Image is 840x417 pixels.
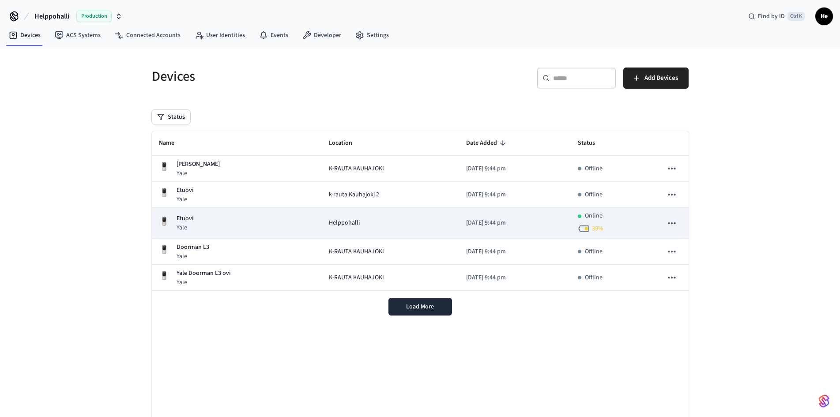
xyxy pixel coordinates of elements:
[177,214,194,223] p: Etuovi
[466,218,564,228] p: [DATE] 9:44 pm
[159,188,170,198] img: Yale Assure Touchscreen Wifi Smart Lock, Satin Nickel, Front
[159,162,170,172] img: Yale Assure Touchscreen Wifi Smart Lock, Satin Nickel, Front
[585,247,603,256] p: Offline
[2,27,48,43] a: Devices
[152,131,689,291] table: sticky table
[623,68,689,89] button: Add Devices
[177,278,231,287] p: Yale
[177,243,209,252] p: Doorman L3
[787,12,805,21] span: Ctrl K
[466,164,564,173] p: [DATE] 9:44 pm
[177,186,194,195] p: Etuovi
[177,269,231,278] p: Yale Doorman L3 ovi
[348,27,396,43] a: Settings
[585,190,603,199] p: Offline
[585,273,603,282] p: Offline
[592,224,603,233] span: 39 %
[177,223,194,232] p: Yale
[159,244,170,255] img: Yale Assure Touchscreen Wifi Smart Lock, Satin Nickel, Front
[329,247,384,256] span: K-RAUTA KAUHAJOKI
[466,136,509,150] span: Date Added
[48,27,108,43] a: ACS Systems
[329,218,360,228] span: Helppohalli
[578,136,606,150] span: Status
[159,270,170,281] img: Yale Assure Touchscreen Wifi Smart Lock, Satin Nickel, Front
[741,8,812,24] div: Find by IDCtrl K
[466,190,564,199] p: [DATE] 9:44 pm
[329,164,384,173] span: K-RAUTA KAUHAJOKI
[152,68,415,86] h5: Devices
[329,136,364,150] span: Location
[585,211,603,221] p: Online
[108,27,188,43] a: Connected Accounts
[815,8,833,25] button: He
[466,273,564,282] p: [DATE] 9:44 pm
[466,247,564,256] p: [DATE] 9:44 pm
[177,169,220,178] p: Yale
[76,11,112,22] span: Production
[177,160,220,169] p: [PERSON_NAME]
[819,394,829,408] img: SeamLogoGradient.69752ec5.svg
[159,216,170,227] img: Yale Assure Touchscreen Wifi Smart Lock, Satin Nickel, Front
[388,298,452,316] button: Load More
[329,190,379,199] span: k-rauta Kauhajoki 2
[816,8,832,24] span: He
[252,27,295,43] a: Events
[152,110,190,124] button: Status
[585,164,603,173] p: Offline
[177,252,209,261] p: Yale
[159,136,186,150] span: Name
[406,302,434,311] span: Load More
[188,27,252,43] a: User Identities
[758,12,785,21] span: Find by ID
[644,72,678,84] span: Add Devices
[329,273,384,282] span: K-RAUTA KAUHAJOKI
[34,11,69,22] span: Helppohalli
[177,195,194,204] p: Yale
[295,27,348,43] a: Developer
